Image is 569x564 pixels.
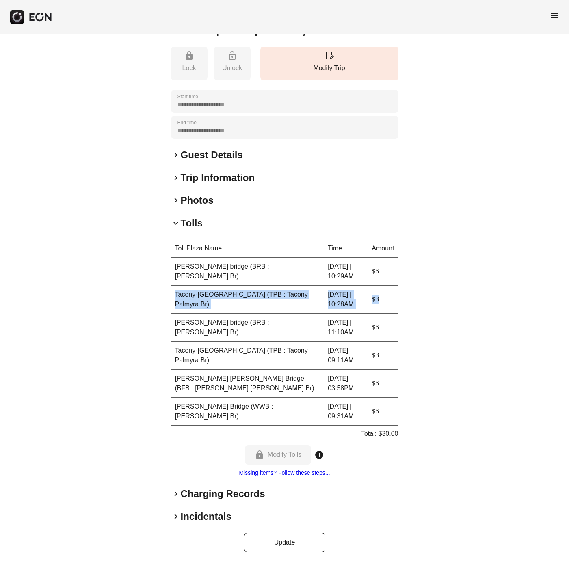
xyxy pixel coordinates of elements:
[171,489,181,499] span: keyboard_arrow_right
[171,398,324,426] td: [PERSON_NAME] Bridge (WWB : [PERSON_NAME] Br)
[314,450,324,460] span: info
[324,370,368,398] td: [DATE] 03:58PM
[361,429,398,439] p: Total: $30.00
[325,51,334,60] span: edit_road
[181,194,214,207] h2: Photos
[171,239,324,258] th: Toll Plaza Name
[171,218,181,228] span: keyboard_arrow_down
[368,239,398,258] th: Amount
[368,398,398,426] td: $6
[368,342,398,370] td: $3
[171,258,324,286] td: [PERSON_NAME] bridge (BRB : [PERSON_NAME] Br)
[244,533,325,552] button: Update
[239,469,330,476] a: Missing items? Follow these steps...
[368,286,398,314] td: $3
[264,63,394,73] p: Modify Trip
[181,217,203,230] h2: Tolls
[171,512,181,521] span: keyboard_arrow_right
[324,286,368,314] td: [DATE] | 10:28AM
[550,11,559,21] span: menu
[171,173,181,183] span: keyboard_arrow_right
[181,510,231,523] h2: Incidentals
[181,171,255,184] h2: Trip Information
[171,370,324,398] td: [PERSON_NAME] [PERSON_NAME] Bridge (BFB : [PERSON_NAME] [PERSON_NAME] Br)
[324,314,368,342] td: [DATE] | 11:10AM
[181,149,243,161] h2: Guest Details
[324,239,368,258] th: Time
[368,314,398,342] td: $6
[260,47,398,80] button: Modify Trip
[181,487,265,500] h2: Charging Records
[171,342,324,370] td: Tacony-[GEOGRAPHIC_DATA] (TPB : Tacony Palmyra Br)
[171,314,324,342] td: [PERSON_NAME] bridge (BRB : [PERSON_NAME] Br)
[324,258,368,286] td: [DATE] | 10:29AM
[171,286,324,314] td: Tacony-[GEOGRAPHIC_DATA] (TPB : Tacony Palmyra Br)
[368,258,398,286] td: $6
[324,398,368,426] td: [DATE] | 09:31AM
[171,150,181,160] span: keyboard_arrow_right
[324,342,368,370] td: [DATE] 09:11AM
[368,370,398,398] td: $6
[171,196,181,205] span: keyboard_arrow_right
